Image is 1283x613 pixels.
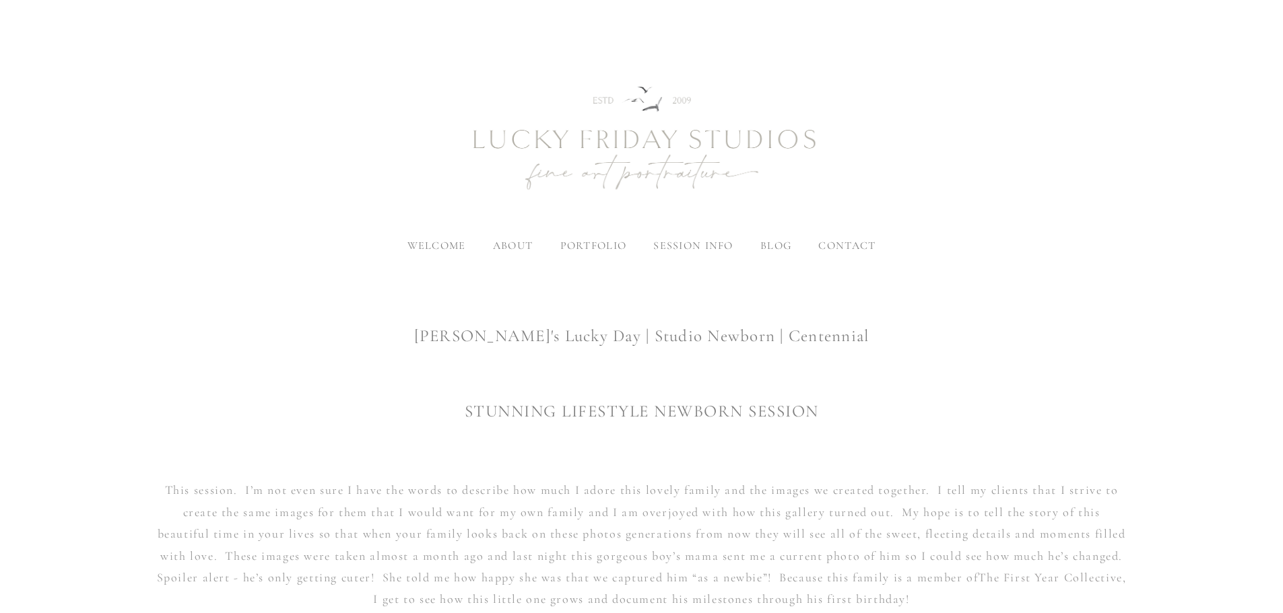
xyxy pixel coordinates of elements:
[978,570,1123,585] a: The First Year Collective
[560,239,627,252] label: portfolio
[407,239,466,252] a: welcome
[156,400,1127,423] h1: STUNNING LIFESTYLE NEWBORN SESSION
[760,239,791,252] a: blog
[156,328,1127,345] h1: [PERSON_NAME]'s Lucky Day | Studio Newborn | Centennial
[818,239,876,252] a: contact
[156,479,1127,610] p: This session. I’m not even sure I have the words to describe how much I adore this lovely family ...
[653,239,733,252] label: session info
[493,239,533,252] label: about
[399,38,884,240] img: Newborn Photography Denver | Lucky Friday Studios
